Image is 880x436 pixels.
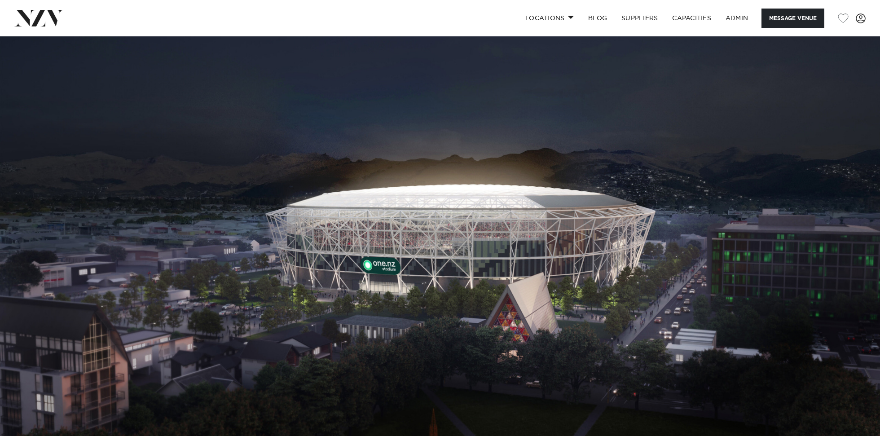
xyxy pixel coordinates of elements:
[14,10,63,26] img: nzv-logo.png
[718,9,755,28] a: ADMIN
[518,9,581,28] a: Locations
[614,9,665,28] a: SUPPLIERS
[761,9,824,28] button: Message Venue
[665,9,718,28] a: Capacities
[581,9,614,28] a: BLOG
